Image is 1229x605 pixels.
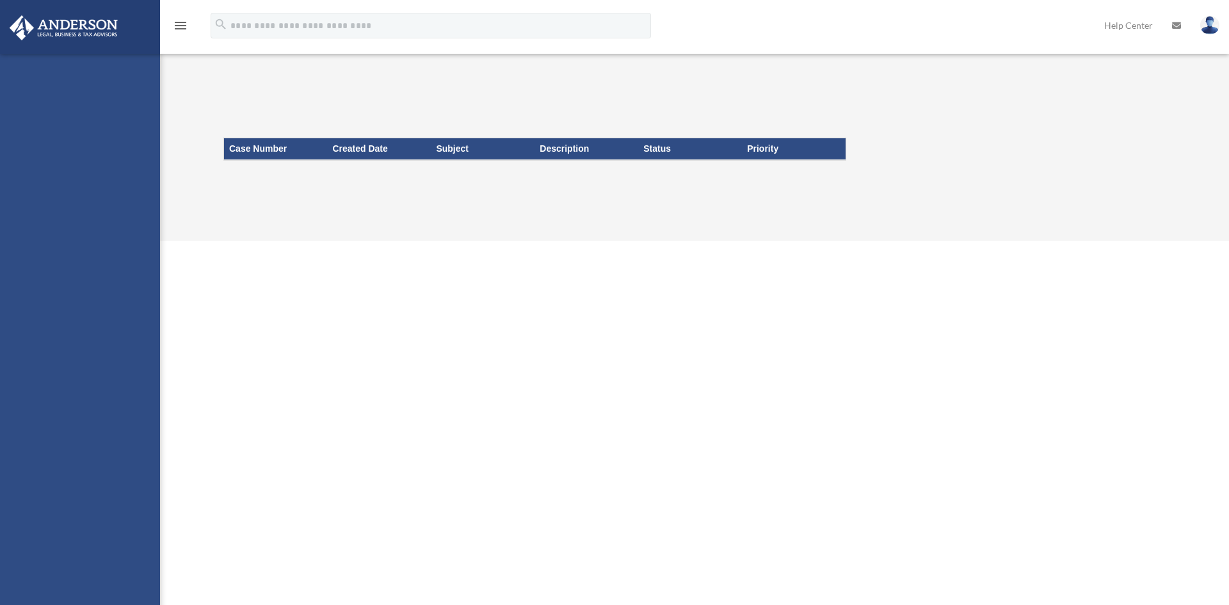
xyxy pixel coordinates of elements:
a: menu [173,22,188,33]
i: search [214,17,228,31]
th: Priority [742,138,846,160]
img: Anderson Advisors Platinum Portal [6,15,122,40]
img: User Pic [1200,16,1219,35]
th: Status [638,138,742,160]
i: menu [173,18,188,33]
th: Case Number [224,138,328,160]
th: Created Date [327,138,431,160]
th: Subject [431,138,534,160]
th: Description [534,138,638,160]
